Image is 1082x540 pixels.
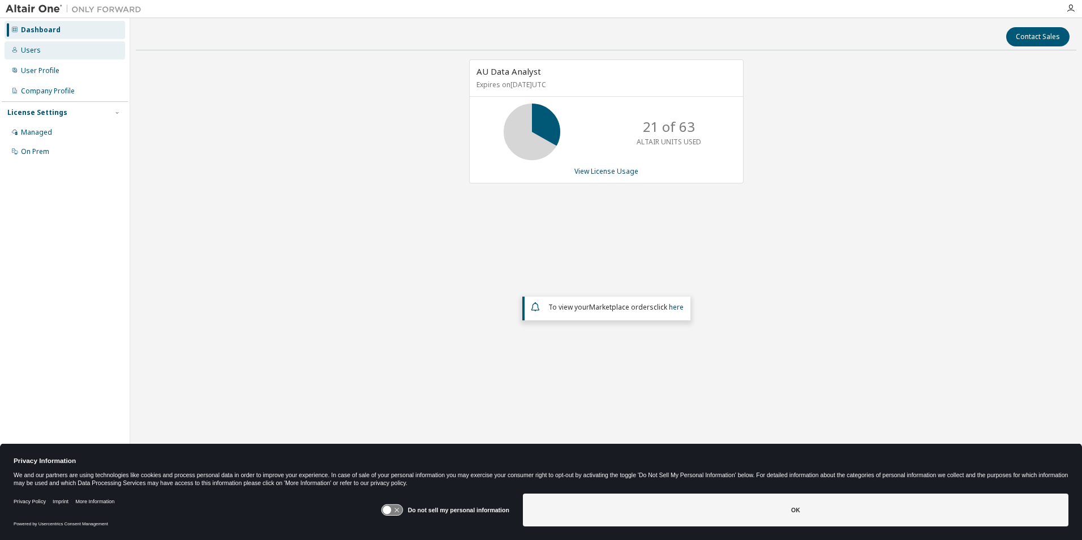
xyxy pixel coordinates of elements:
a: here [669,302,684,312]
span: AU Data Analyst [476,66,541,77]
p: Expires on [DATE] UTC [476,80,733,89]
button: Contact Sales [1006,27,1070,46]
div: Users [21,46,41,55]
div: Dashboard [21,25,61,35]
div: Managed [21,128,52,137]
div: User Profile [21,66,59,75]
div: License Settings [7,108,67,117]
a: View License Usage [574,166,638,176]
p: ALTAIR UNITS USED [637,137,701,147]
span: To view your click [548,302,684,312]
div: On Prem [21,147,49,156]
p: 21 of 63 [643,117,695,136]
em: Marketplace orders [589,302,654,312]
img: Altair One [6,3,147,15]
div: Company Profile [21,87,75,96]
